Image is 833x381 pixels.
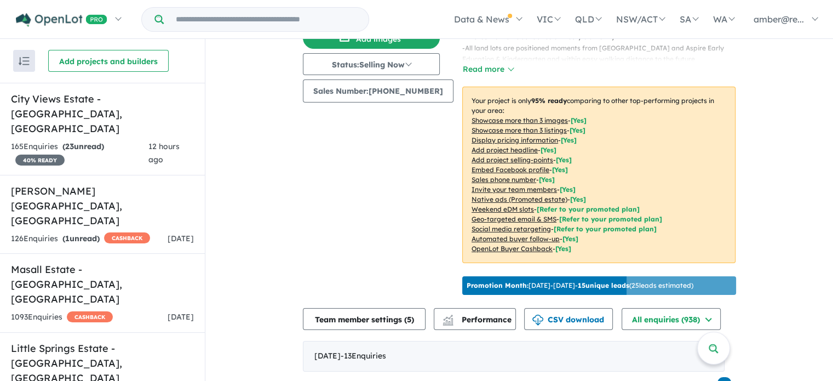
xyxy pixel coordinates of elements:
[622,308,721,330] button: All enquiries (938)
[554,225,657,233] span: [Refer to your promoted plan]
[552,166,568,174] span: [ Yes ]
[462,63,514,76] button: Read more
[472,156,553,164] u: Add project selling-points
[472,126,567,134] u: Showcase more than 3 listings
[168,312,194,322] span: [DATE]
[472,244,553,253] u: OpenLot Buyer Cashback
[462,87,736,263] p: Your project is only comparing to other top-performing projects in your area: - - - - - - - - - -...
[11,184,194,228] h5: [PERSON_NAME][GEOGRAPHIC_DATA] , [GEOGRAPHIC_DATA]
[472,175,536,184] u: Sales phone number
[537,205,640,213] span: [Refer to your promoted plan]
[303,53,440,75] button: Status:Selling Now
[472,205,534,213] u: Weekend eDM slots
[472,116,568,124] u: Showcase more than 3 images
[443,318,453,325] img: bar-chart.svg
[303,341,725,372] div: [DATE]
[341,351,386,361] span: - 13 Enquir ies
[462,43,744,76] p: - All land lots are positioned moments from [GEOGRAPHIC_DATA] and Aspire Early Education & Kinder...
[472,185,557,194] u: Invite your team members
[562,235,578,243] span: [Yes]
[467,281,693,291] p: [DATE] - [DATE] - ( 25 leads estimated)
[16,13,107,27] img: Openlot PRO Logo White
[556,156,572,164] span: [ Yes ]
[444,315,512,325] span: Performance
[303,79,453,103] button: Sales Number:[PHONE_NUMBER]
[65,141,74,151] span: 23
[19,57,30,65] img: sort.svg
[104,232,150,243] span: CASHBACK
[11,140,148,167] div: 165 Enquir ies
[443,315,453,321] img: line-chart.svg
[472,225,551,233] u: Social media retargeting
[754,14,804,25] span: amber@re...
[570,195,586,203] span: [Yes]
[570,126,585,134] span: [ Yes ]
[407,315,411,325] span: 5
[148,141,180,164] span: 12 hours ago
[541,146,556,154] span: [ Yes ]
[434,308,516,330] button: Performance
[67,311,113,322] span: CASHBACK
[303,308,426,330] button: Team member settings (5)
[166,8,366,31] input: Try estate name, suburb, builder or developer
[62,234,100,243] strong: ( unread)
[168,234,194,243] span: [DATE]
[62,141,104,151] strong: ( unread)
[559,215,662,223] span: [Refer to your promoted plan]
[472,166,549,174] u: Embed Facebook profile
[532,315,543,326] img: download icon
[65,234,70,243] span: 1
[571,116,587,124] span: [ Yes ]
[11,262,194,306] h5: Masall Estate - [GEOGRAPHIC_DATA] , [GEOGRAPHIC_DATA]
[560,185,576,194] span: [ Yes ]
[472,215,556,223] u: Geo-targeted email & SMS
[539,175,555,184] span: [ Yes ]
[11,232,150,246] div: 126 Enquir ies
[472,136,558,144] u: Display pricing information
[531,96,567,105] b: 95 % ready
[11,92,194,136] h5: City Views Estate - [GEOGRAPHIC_DATA] , [GEOGRAPHIC_DATA]
[578,281,629,289] b: 15 unique leads
[561,136,577,144] span: [ Yes ]
[472,235,560,243] u: Automated buyer follow-up
[472,146,538,154] u: Add project headline
[524,308,613,330] button: CSV download
[15,155,65,166] span: 40 % READY
[48,50,169,72] button: Add projects and builders
[472,195,567,203] u: Native ads (Promoted estate)
[467,281,528,289] b: Promotion Month:
[555,244,571,253] span: [Yes]
[11,311,113,324] div: 1093 Enquir ies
